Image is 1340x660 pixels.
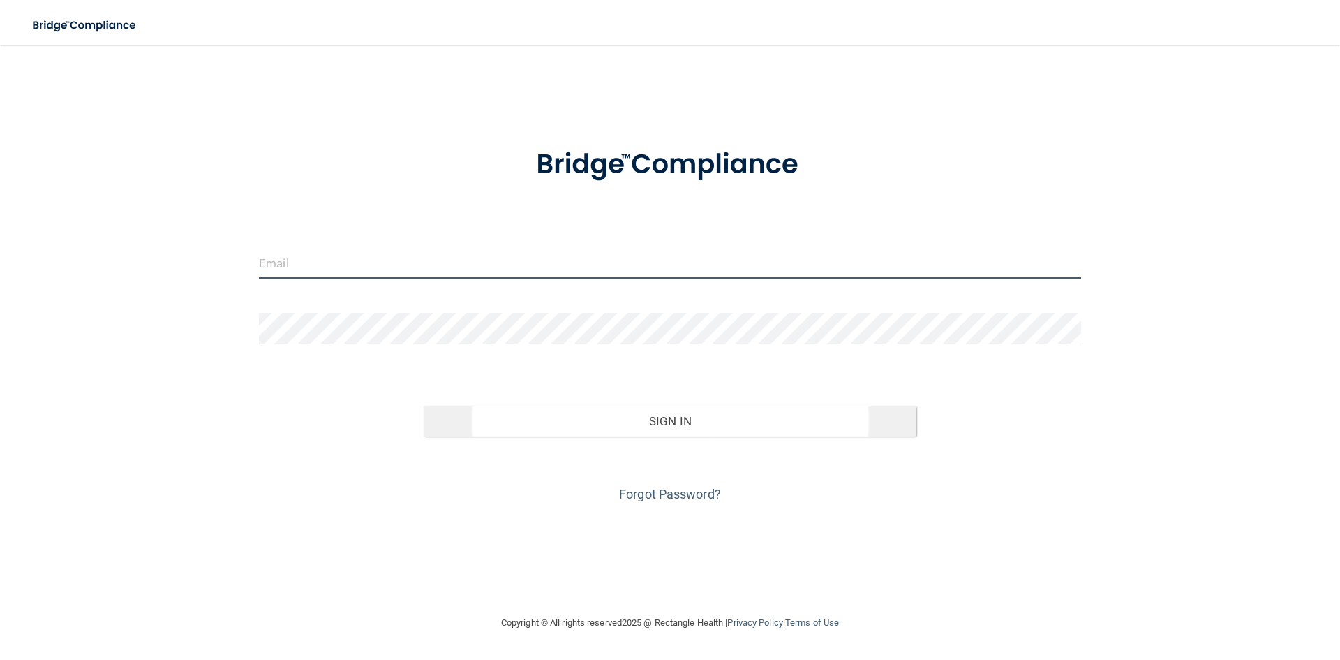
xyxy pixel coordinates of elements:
[424,406,917,437] button: Sign In
[259,247,1081,279] input: Email
[21,11,149,40] img: bridge_compliance_login_screen.278c3ca4.svg
[619,487,721,501] a: Forgot Password?
[785,617,839,628] a: Terms of Use
[727,617,782,628] a: Privacy Policy
[415,601,925,645] div: Copyright © All rights reserved 2025 @ Rectangle Health | |
[507,129,833,201] img: bridge_compliance_login_screen.278c3ca4.svg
